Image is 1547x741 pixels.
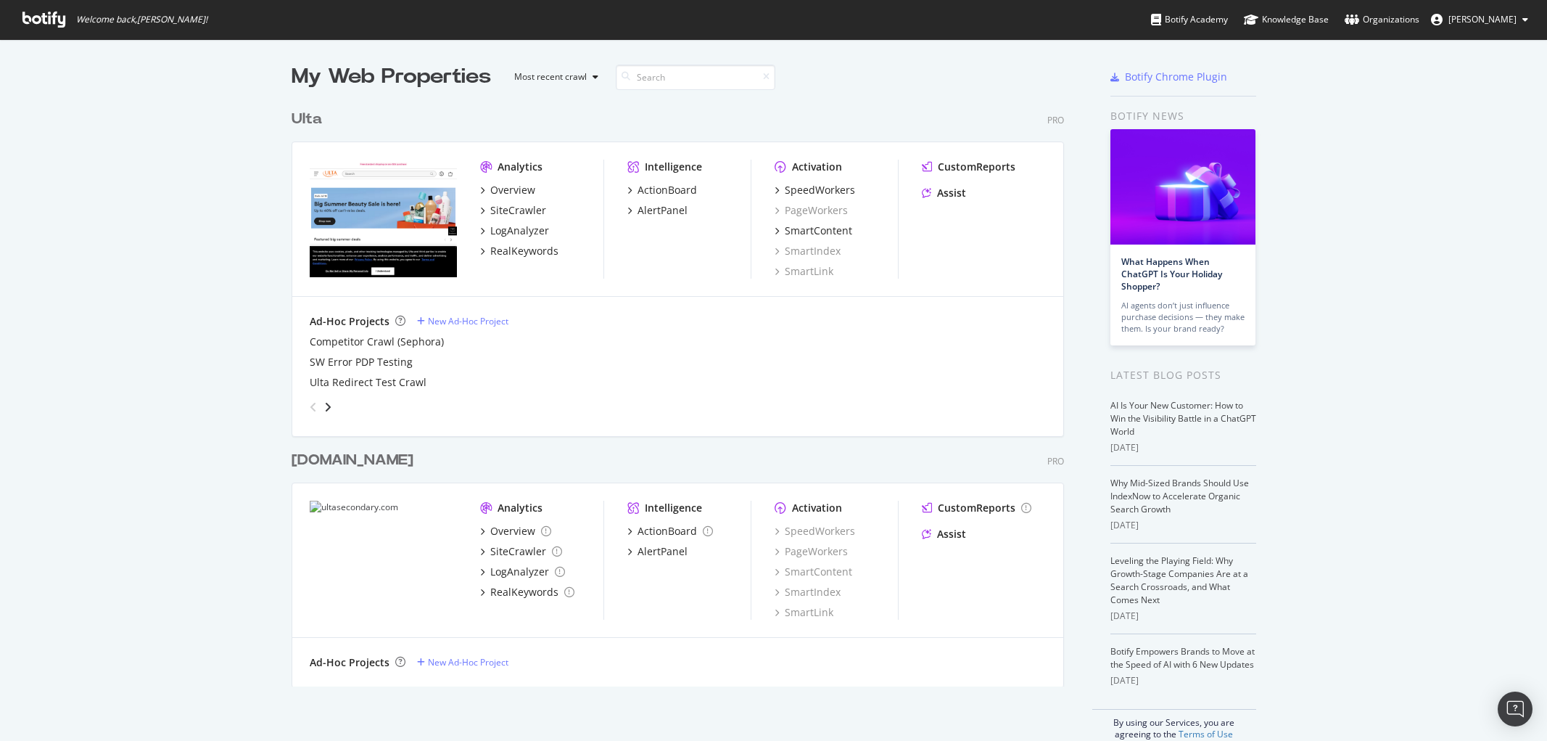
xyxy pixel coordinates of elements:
[775,183,855,197] a: SpeedWorkers
[1110,554,1248,606] a: Leveling the Playing Field: Why Growth-Stage Companies Are at a Search Crossroads, and What Comes...
[480,524,551,539] a: Overview
[76,14,207,25] span: Welcome back, [PERSON_NAME] !
[1345,12,1419,27] div: Organizations
[490,224,549,238] div: LogAnalyzer
[792,501,842,515] div: Activation
[304,396,323,419] div: angle-left
[428,315,508,327] div: New Ad-Hoc Project
[310,314,389,329] div: Ad-Hoc Projects
[310,335,444,349] a: Competitor Crawl (Sephora)
[1419,8,1540,31] button: [PERSON_NAME]
[310,160,457,277] img: www.ulta.com
[937,527,966,541] div: Assist
[1110,399,1256,438] a: AI Is Your New Customer: How to Win the Visibility Battle in a ChatGPT World
[1448,13,1517,25] span: Dan Sgammato
[1151,12,1228,27] div: Botify Academy
[627,203,688,218] a: AlertPanel
[938,160,1015,174] div: CustomReports
[627,183,697,197] a: ActionBoard
[1498,692,1532,726] div: Open Intercom Messenger
[1110,108,1256,124] div: Botify news
[775,244,841,258] a: SmartIndex
[638,524,697,539] div: ActionBoard
[480,224,549,238] a: LogAnalyzer
[490,524,535,539] div: Overview
[775,605,833,620] a: SmartLink
[1110,129,1255,245] img: What Happens When ChatGPT Is Your Holiday Shopper?
[480,544,562,559] a: SiteCrawler
[1092,709,1256,740] div: By using our Services, you are agreeing to the
[498,160,543,174] div: Analytics
[616,65,775,90] input: Search
[292,62,491,91] div: My Web Properties
[310,355,413,369] a: SW Error PDP Testing
[1244,12,1329,27] div: Knowledge Base
[292,450,413,471] div: [DOMAIN_NAME]
[292,109,328,130] a: Ulta
[638,183,697,197] div: ActionBoard
[480,565,565,579] a: LogAnalyzer
[627,544,688,559] a: AlertPanel
[1125,70,1227,84] div: Botify Chrome Plugin
[922,501,1031,515] a: CustomReports
[1110,367,1256,383] div: Latest Blog Posts
[922,160,1015,174] a: CustomReports
[775,524,855,539] a: SpeedWorkers
[938,501,1015,515] div: CustomReports
[775,224,852,238] a: SmartContent
[638,203,688,218] div: AlertPanel
[490,544,546,559] div: SiteCrawler
[645,501,702,515] div: Intelligence
[775,203,848,218] a: PageWorkers
[775,544,848,559] div: PageWorkers
[922,527,966,541] a: Assist
[490,585,558,599] div: RealKeywords
[1110,477,1249,515] a: Why Mid-Sized Brands Should Use IndexNow to Accelerate Organic Search Growth
[480,244,558,258] a: RealKeywords
[417,656,508,668] a: New Ad-Hoc Project
[1121,300,1245,335] div: AI agents don’t just influence purchase decisions — they make them. Is your brand ready?
[785,224,852,238] div: SmartContent
[1110,519,1256,532] div: [DATE]
[627,524,713,539] a: ActionBoard
[775,565,852,579] div: SmartContent
[792,160,842,174] div: Activation
[310,655,389,670] div: Ad-Hoc Projects
[503,65,604,89] button: Most recent crawl
[1047,114,1064,126] div: Pro
[490,183,535,197] div: Overview
[1121,255,1222,292] a: What Happens When ChatGPT Is Your Holiday Shopper?
[1110,441,1256,454] div: [DATE]
[480,585,574,599] a: RealKeywords
[310,501,457,620] img: ultasecondary.com
[1110,645,1255,671] a: Botify Empowers Brands to Move at the Speed of AI with 6 New Updates
[775,264,833,279] a: SmartLink
[490,203,546,218] div: SiteCrawler
[292,91,1076,687] div: grid
[775,585,841,599] a: SmartIndex
[428,656,508,668] div: New Ad-Hoc Project
[1110,70,1227,84] a: Botify Chrome Plugin
[922,186,966,200] a: Assist
[480,203,546,218] a: SiteCrawler
[498,501,543,515] div: Analytics
[480,183,535,197] a: Overview
[292,450,419,471] a: [DOMAIN_NAME]
[645,160,702,174] div: Intelligence
[1110,610,1256,623] div: [DATE]
[323,400,333,414] div: angle-right
[937,186,966,200] div: Assist
[490,244,558,258] div: RealKeywords
[1110,674,1256,687] div: [DATE]
[292,109,322,130] div: Ulta
[1179,728,1233,740] a: Terms of Use
[490,565,549,579] div: LogAnalyzer
[1047,455,1064,467] div: Pro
